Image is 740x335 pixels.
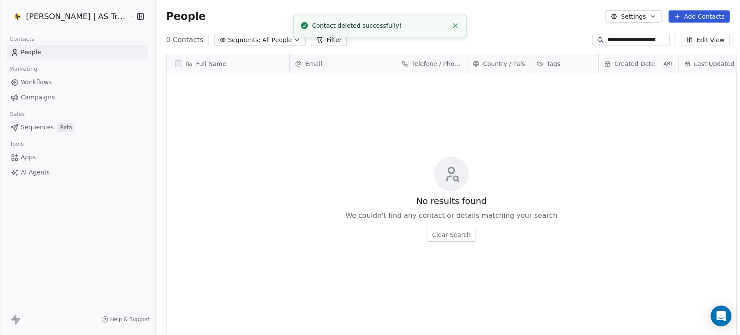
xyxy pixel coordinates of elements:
[110,316,150,323] span: Help & Support
[196,59,226,68] span: Full Name
[412,59,462,68] span: Telefone / Phone
[21,153,36,162] span: Apps
[450,20,461,31] button: Close toast
[21,48,41,57] span: People
[290,54,396,73] div: Email
[7,150,148,164] a: Apps
[311,34,347,46] button: Filter
[6,33,38,46] span: Contacts
[12,11,23,22] img: Logo%202022%20quad.jpg
[711,305,731,326] div: Open Intercom Messenger
[26,11,127,22] span: [PERSON_NAME] | AS Treinamentos
[605,10,661,23] button: Settings
[166,10,205,23] span: People
[166,35,203,45] span: 0 Contacts
[547,59,560,68] span: Tags
[166,54,289,73] div: Full Name
[7,90,148,105] a: Campaigns
[21,168,50,177] span: AI Agents
[7,120,148,135] a: SequencesBeta
[305,59,322,68] span: Email
[427,228,476,242] button: Clear Search
[57,123,75,132] span: Beta
[467,54,531,73] div: Country / País
[599,54,678,73] div: Created DateART
[668,10,730,23] button: Add Contacts
[6,62,41,76] span: Marketing
[7,165,148,180] a: AI Agents
[228,36,261,45] span: Segments:
[483,59,525,68] span: Country / País
[262,36,292,45] span: All People
[6,138,27,151] span: Tools
[7,75,148,89] a: Workflows
[312,21,448,30] div: Contact deleted successfully!
[416,195,487,207] span: No results found
[663,60,673,67] span: ART
[7,45,148,59] a: People
[21,123,54,132] span: Sequences
[21,78,52,87] span: Workflows
[101,316,150,323] a: Help & Support
[531,54,598,73] div: Tags
[166,73,290,328] div: grid
[21,93,55,102] span: Campaigns
[681,34,730,46] button: Edit View
[396,54,467,73] div: Telefone / Phone
[10,9,123,24] button: [PERSON_NAME] | AS Treinamentos
[346,210,557,221] span: We couldn't find any contact or details matching your search
[6,108,29,121] span: Sales
[614,59,655,68] span: Created Date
